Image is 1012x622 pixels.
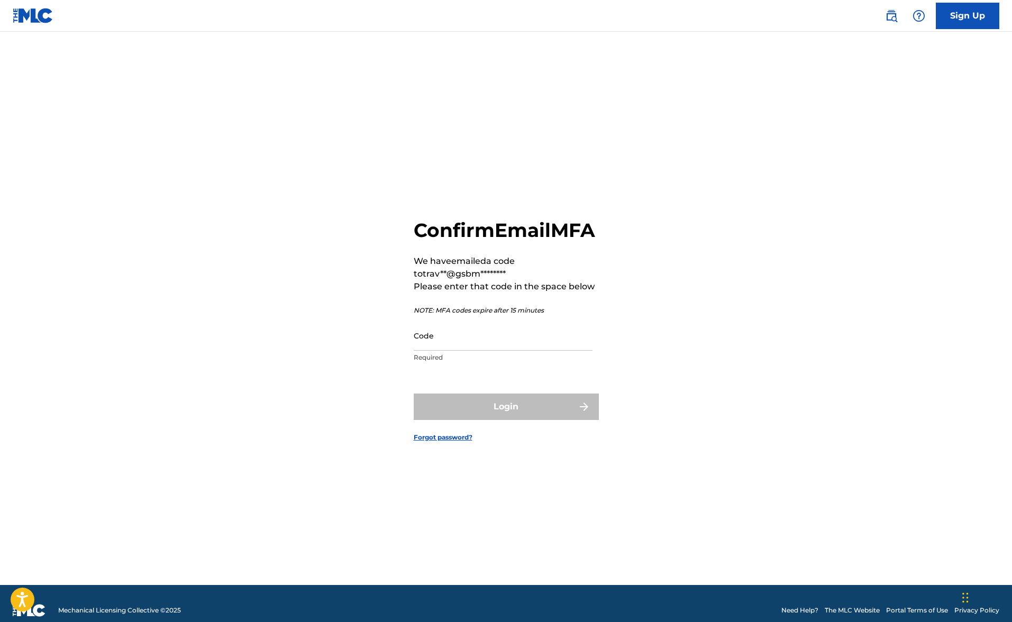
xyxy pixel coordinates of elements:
[825,606,880,615] a: The MLC Website
[908,5,929,26] div: Help
[886,606,948,615] a: Portal Terms of Use
[414,218,599,242] h2: Confirm Email MFA
[885,10,898,22] img: search
[58,606,181,615] span: Mechanical Licensing Collective © 2025
[414,280,599,293] p: Please enter that code in the space below
[414,433,472,442] a: Forgot password?
[881,5,902,26] a: Public Search
[962,582,969,614] div: Drag
[954,606,999,615] a: Privacy Policy
[936,3,999,29] a: Sign Up
[13,8,53,23] img: MLC Logo
[414,306,599,315] p: NOTE: MFA codes expire after 15 minutes
[959,571,1012,622] iframe: Chat Widget
[414,353,592,362] p: Required
[13,604,45,617] img: logo
[781,606,818,615] a: Need Help?
[913,10,925,22] img: help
